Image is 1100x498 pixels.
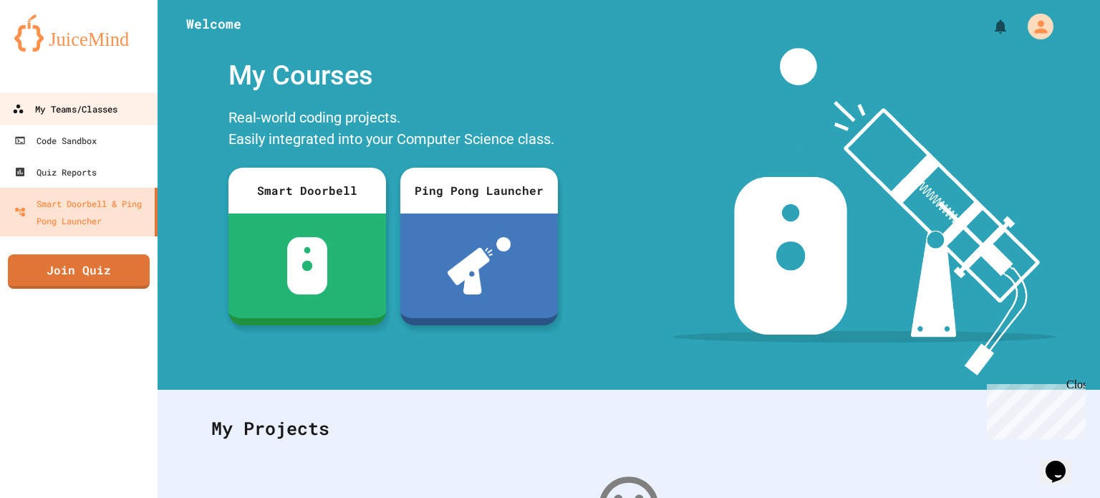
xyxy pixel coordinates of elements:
[287,237,328,295] img: sdb-white.svg
[448,237,511,295] img: ppl-with-ball.png
[8,254,150,289] a: Join Quiz
[12,100,117,118] div: My Teams/Classes
[400,168,558,214] div: Ping Pong Launcher
[6,6,99,91] div: Chat with us now!Close
[14,14,143,52] img: logo-orange.svg
[14,195,149,229] div: Smart Doorbell & Ping Pong Launcher
[197,401,1061,456] div: My Projects
[981,378,1086,439] iframe: chat widget
[14,132,97,149] div: Code Sandbox
[14,163,97,181] div: Quiz Reports
[965,14,1013,39] div: My Notifications
[228,168,386,214] div: Smart Doorbell
[1040,441,1086,484] iframe: chat widget
[221,48,565,103] div: My Courses
[221,103,565,157] div: Real-world coding projects. Easily integrated into your Computer Science class.
[1013,10,1057,43] div: My Account
[672,48,1056,375] img: banner-image-my-projects.png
